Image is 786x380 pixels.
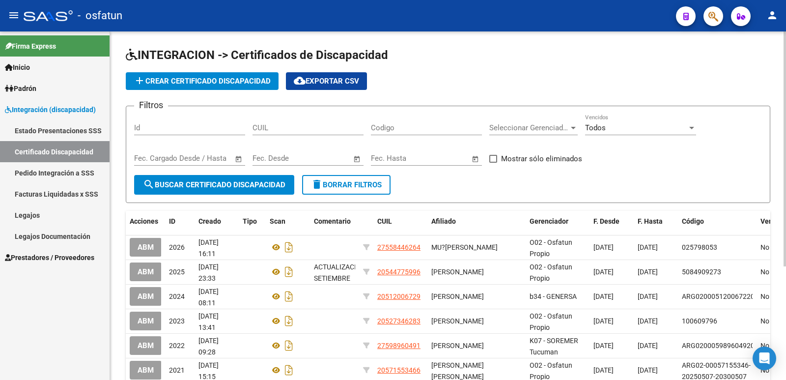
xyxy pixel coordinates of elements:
[377,292,421,300] span: 20512006729
[169,342,185,350] span: 2022
[638,243,658,251] span: [DATE]
[377,317,421,325] span: 20527346283
[530,217,568,225] span: Gerenciador
[169,243,185,251] span: 2026
[270,217,285,225] span: Scan
[470,153,481,165] button: Open calendar
[282,239,295,255] i: Descargar documento
[373,211,427,232] datatable-header-cell: CUIL
[130,287,162,305] button: ABM
[5,41,56,52] span: Firma Express
[169,317,185,325] span: 2023
[634,211,678,232] datatable-header-cell: F. Hasta
[589,211,634,232] datatable-header-cell: F. Desde
[530,337,578,356] span: K07 - SOREMER Tucuman
[530,238,572,258] span: O02 - Osfatun Propio
[198,263,219,282] span: [DATE] 23:33
[134,77,271,86] span: Crear Certificado Discapacidad
[294,77,359,86] span: Exportar CSV
[126,48,388,62] span: INTEGRACION -> Certificados de Discapacidad
[431,217,456,225] span: Afiliado
[78,5,122,27] span: - osfatun
[585,123,606,132] span: Todos
[431,243,498,251] span: MU?[PERSON_NAME]
[678,211,757,232] datatable-header-cell: Código
[760,342,769,350] span: No
[134,175,294,195] button: Buscar Certificado Discapacidad
[311,180,382,189] span: Borrar Filtros
[138,268,154,277] span: ABM
[760,317,769,325] span: No
[593,342,614,350] span: [DATE]
[371,154,411,163] input: Fecha inicio
[301,154,349,163] input: Fecha fin
[198,312,219,331] span: [DATE] 13:41
[427,211,526,232] datatable-header-cell: Afiliado
[431,292,484,300] span: [PERSON_NAME]
[431,268,484,276] span: [PERSON_NAME]
[143,178,155,190] mat-icon: search
[8,9,20,21] mat-icon: menu
[593,217,619,225] span: F. Desde
[183,154,230,163] input: Fecha fin
[431,317,484,325] span: [PERSON_NAME]
[311,178,323,190] mat-icon: delete
[314,263,366,293] span: ACTUALIZACIÓN SETIEMBRE 2025
[138,366,154,375] span: ABM
[198,217,221,225] span: Creado
[638,366,658,374] span: [DATE]
[134,75,145,87] mat-icon: add
[526,211,589,232] datatable-header-cell: Gerenciador
[130,312,162,330] button: ABM
[530,312,572,331] span: O02 - Osfatun Propio
[501,153,582,165] span: Mostrar sólo eliminados
[638,342,658,350] span: [DATE]
[5,83,36,94] span: Padrón
[760,268,769,276] span: No
[233,153,245,165] button: Open calendar
[638,292,658,300] span: [DATE]
[593,317,614,325] span: [DATE]
[431,342,484,350] span: [PERSON_NAME]
[5,62,30,73] span: Inicio
[294,75,306,87] mat-icon: cloud_download
[377,268,421,276] span: 20544775996
[130,217,158,225] span: Acciones
[243,217,257,225] span: Tipo
[282,338,295,353] i: Descargar documento
[489,123,569,132] span: Seleccionar Gerenciador
[126,211,165,232] datatable-header-cell: Acciones
[126,72,279,90] button: Crear Certificado Discapacidad
[282,313,295,329] i: Descargar documento
[239,211,266,232] datatable-header-cell: Tipo
[169,366,185,374] span: 2021
[638,317,658,325] span: [DATE]
[530,292,577,300] span: b34 - GENERSA
[593,292,614,300] span: [DATE]
[138,292,154,301] span: ABM
[198,288,219,307] span: [DATE] 08:11
[310,211,359,232] datatable-header-cell: Comentario
[760,217,786,225] span: Vencido
[165,211,195,232] datatable-header-cell: ID
[682,217,704,225] span: Código
[169,292,185,300] span: 2024
[682,243,717,251] span: 025798053
[352,153,363,165] button: Open calendar
[760,292,769,300] span: No
[282,264,295,280] i: Descargar documento
[638,268,658,276] span: [DATE]
[169,268,185,276] span: 2025
[143,180,285,189] span: Buscar Certificado Discapacidad
[198,238,219,258] span: [DATE] 16:11
[130,238,162,256] button: ABM
[377,217,392,225] span: CUIL
[682,268,721,276] span: 5084909273
[253,154,292,163] input: Fecha inicio
[130,361,162,379] button: ABM
[377,243,421,251] span: 27558446264
[302,175,391,195] button: Borrar Filtros
[138,243,154,252] span: ABM
[593,366,614,374] span: [DATE]
[753,347,776,370] div: Open Intercom Messenger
